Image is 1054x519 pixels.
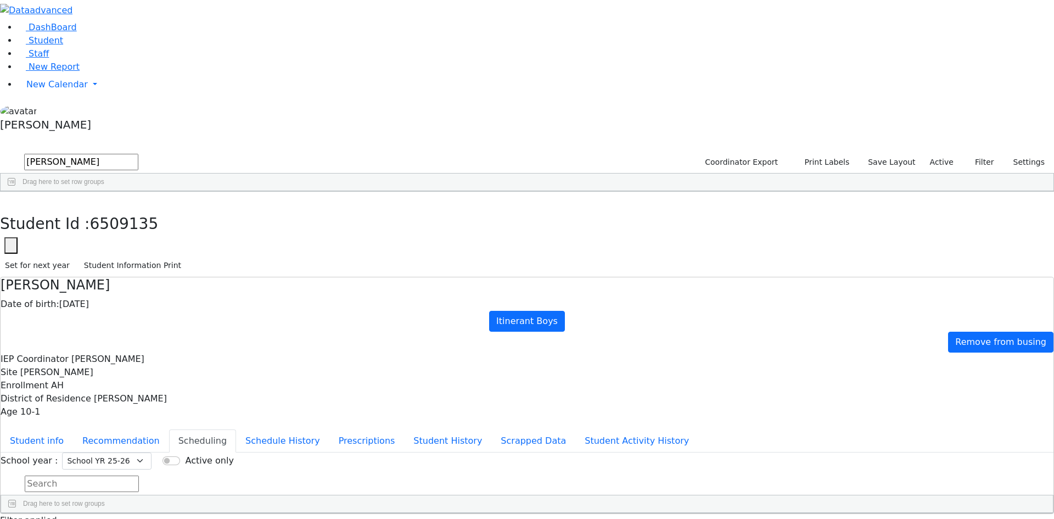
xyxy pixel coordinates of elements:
[863,154,920,171] button: Save Layout
[1,454,58,467] label: School year :
[961,154,999,171] button: Filter
[79,257,186,274] button: Student Information Print
[1,353,69,366] label: IEP Coordinator
[925,154,958,171] label: Active
[29,22,77,32] span: DashBoard
[575,429,698,453] button: Student Activity History
[18,62,80,72] a: New Report
[1,405,18,418] label: Age
[404,429,491,453] button: Student History
[20,406,40,417] span: 10-1
[1,366,18,379] label: Site
[236,429,329,453] button: Schedule History
[491,429,575,453] button: Scrapped Data
[1,392,91,405] label: District of Residence
[23,500,105,507] span: Drag here to set row groups
[18,35,63,46] a: Student
[999,154,1050,171] button: Settings
[1,298,1053,311] div: [DATE]
[955,337,1046,347] span: Remove from busing
[90,215,159,233] span: 6509135
[18,22,77,32] a: DashBoard
[18,74,1054,96] a: New Calendar
[1,379,48,392] label: Enrollment
[25,476,139,492] input: Search
[29,48,49,59] span: Staff
[1,277,1053,293] h4: [PERSON_NAME]
[169,429,236,453] button: Scheduling
[185,454,233,467] label: Active only
[792,154,854,171] button: Print Labels
[26,79,88,90] span: New Calendar
[23,178,104,186] span: Drag here to set row groups
[698,154,783,171] button: Coordinator Export
[948,332,1053,353] a: Remove from busing
[51,380,64,390] span: AH
[1,429,73,453] button: Student info
[1,298,59,311] label: Date of birth:
[29,62,80,72] span: New Report
[329,429,405,453] button: Prescriptions
[29,35,63,46] span: Student
[24,154,138,170] input: Search
[20,367,93,377] span: [PERSON_NAME]
[489,311,565,332] a: Itinerant Boys
[71,354,144,364] span: [PERSON_NAME]
[18,48,49,59] a: Staff
[94,393,167,404] span: [PERSON_NAME]
[73,429,169,453] button: Recommendation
